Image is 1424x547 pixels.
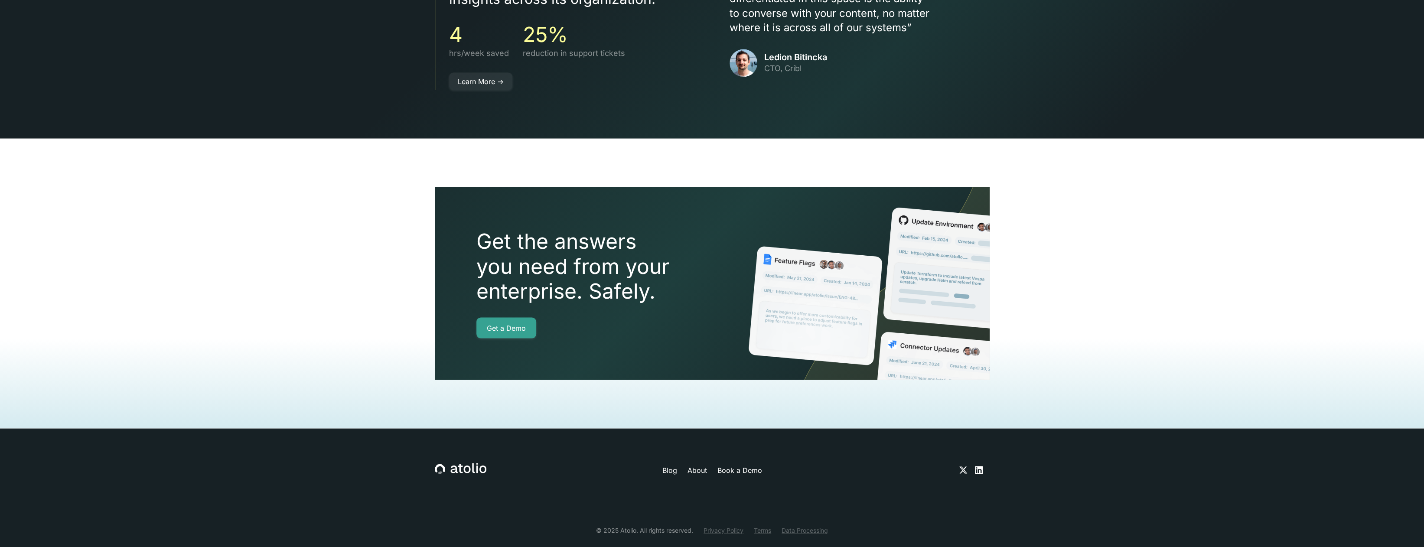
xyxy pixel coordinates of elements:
[523,47,625,59] p: reduction in support tickets
[717,465,762,475] a: Book a Demo
[449,22,509,47] h3: 4
[704,525,743,534] a: Privacy Policy
[449,72,512,90] a: Learn More ->
[782,525,828,534] a: Data Processing
[754,525,771,534] a: Terms
[523,22,625,47] h3: 25%
[764,52,827,62] h3: Ledion Bitincka
[730,49,757,77] img: avatar
[476,228,719,303] h2: Get the answers you need from your enterprise. Safely.
[687,465,707,475] a: About
[449,47,509,59] p: hrs/week saved
[596,525,693,534] div: © 2025 Atolio. All rights reserved.
[662,465,677,475] a: Blog
[476,317,536,338] a: Get a Demo
[764,62,827,74] p: CTO, Cribl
